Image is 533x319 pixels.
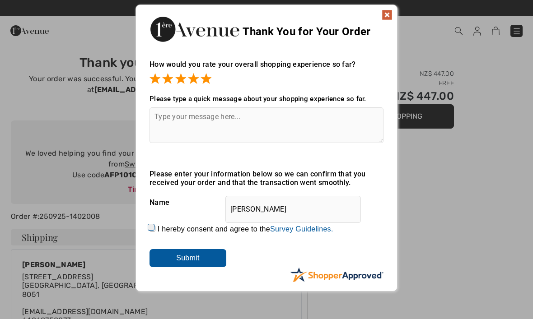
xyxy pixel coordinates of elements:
a: Survey Guidelines. [270,225,333,233]
img: Thank You for Your Order [150,14,240,44]
span: Thank You for Your Order [243,25,370,38]
input: Submit [150,249,226,267]
img: x [382,9,393,20]
label: I hereby consent and agree to the [158,225,333,233]
div: Please enter your information below so we can confirm that you received your order and that the t... [150,170,383,187]
div: Name [150,191,383,214]
div: How would you rate your overall shopping experience so far? [150,51,383,86]
div: Please type a quick message about your shopping experience so far. [150,95,383,103]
